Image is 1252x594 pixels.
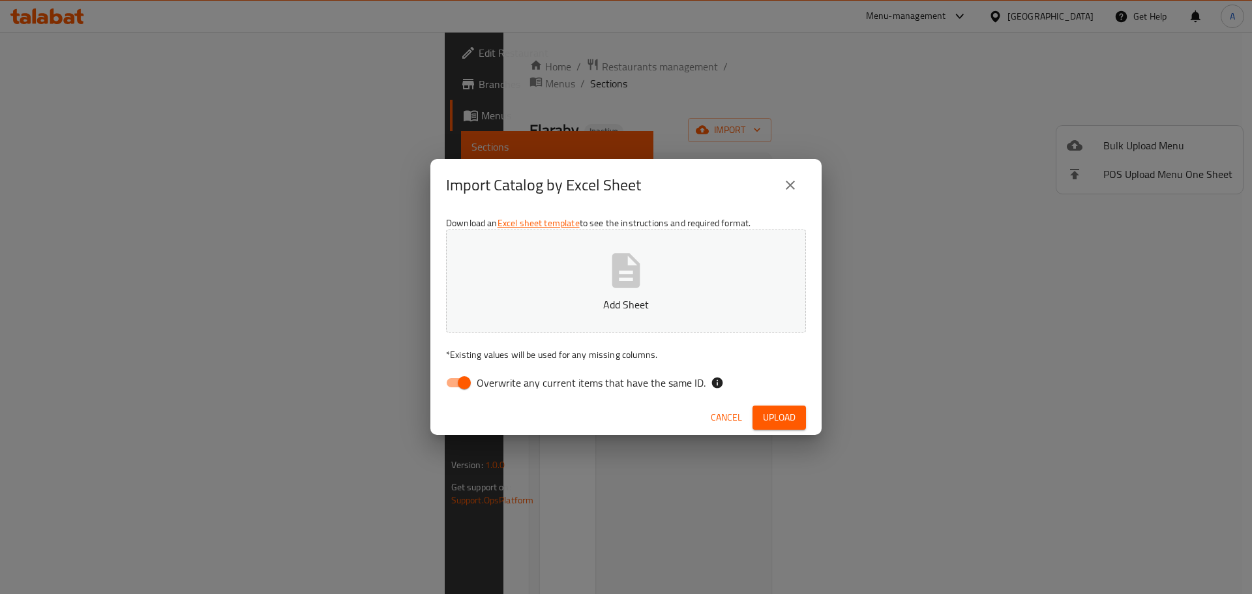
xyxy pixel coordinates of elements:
p: Add Sheet [466,297,786,312]
button: Cancel [706,406,747,430]
button: Add Sheet [446,230,806,333]
button: Upload [753,406,806,430]
a: Excel sheet template [498,215,580,231]
span: Overwrite any current items that have the same ID. [477,375,706,391]
h2: Import Catalog by Excel Sheet [446,175,641,196]
button: close [775,170,806,201]
span: Cancel [711,409,742,426]
div: Download an to see the instructions and required format. [430,211,822,400]
svg: If the overwrite option isn't selected, then the items that match an existing ID will be ignored ... [711,376,724,389]
p: Existing values will be used for any missing columns. [446,348,806,361]
span: Upload [763,409,796,426]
